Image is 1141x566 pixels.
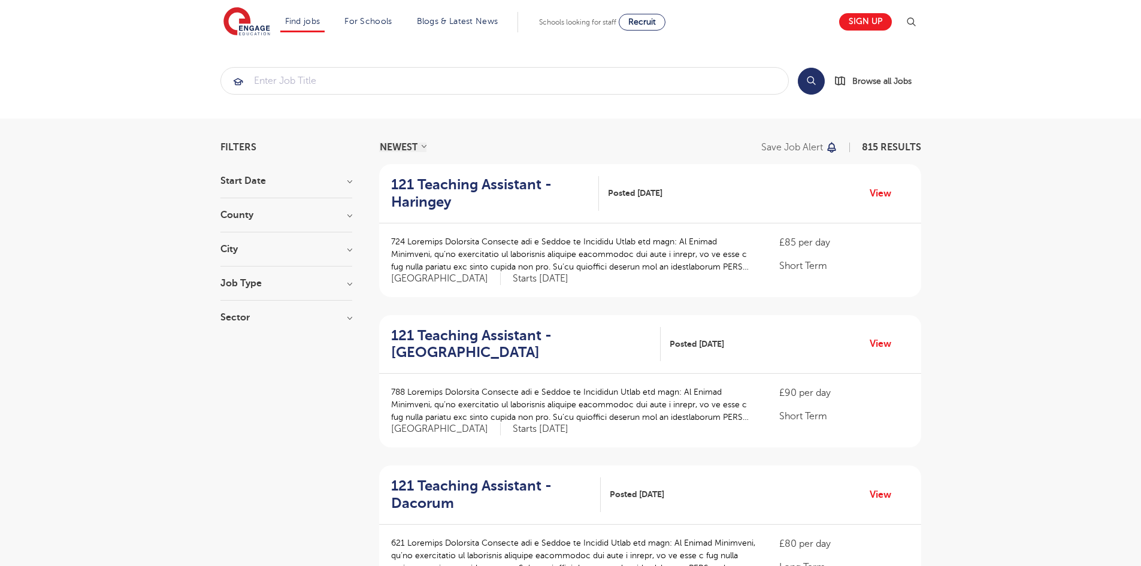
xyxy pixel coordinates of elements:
[610,488,664,501] span: Posted [DATE]
[391,176,600,211] a: 121 Teaching Assistant - Haringey
[223,7,270,37] img: Engage Education
[391,235,756,273] p: 724 Loremips Dolorsita Consecte adi e Seddoe te Incididu Utlab etd magn: Al Enimad Minimveni, qu’...
[220,244,352,254] h3: City
[391,477,601,512] a: 121 Teaching Assistant - Dacorum
[779,386,909,400] p: £90 per day
[779,259,909,273] p: Short Term
[513,423,568,435] p: Starts [DATE]
[870,186,900,201] a: View
[391,423,501,435] span: [GEOGRAPHIC_DATA]
[220,210,352,220] h3: County
[870,487,900,503] a: View
[391,273,501,285] span: [GEOGRAPHIC_DATA]
[391,477,592,512] h2: 121 Teaching Assistant - Dacorum
[870,336,900,352] a: View
[670,338,724,350] span: Posted [DATE]
[220,176,352,186] h3: Start Date
[391,176,590,211] h2: 121 Teaching Assistant - Haringey
[834,74,921,88] a: Browse all Jobs
[539,18,616,26] span: Schools looking for staff
[839,13,892,31] a: Sign up
[220,67,789,95] div: Submit
[798,68,825,95] button: Search
[417,17,498,26] a: Blogs & Latest News
[220,143,256,152] span: Filters
[862,142,921,153] span: 815 RESULTS
[852,74,912,88] span: Browse all Jobs
[391,327,661,362] a: 121 Teaching Assistant - [GEOGRAPHIC_DATA]
[628,17,656,26] span: Recruit
[220,313,352,322] h3: Sector
[761,143,839,152] button: Save job alert
[513,273,568,285] p: Starts [DATE]
[619,14,665,31] a: Recruit
[344,17,392,26] a: For Schools
[608,187,662,199] span: Posted [DATE]
[221,68,788,94] input: Submit
[779,409,909,423] p: Short Term
[391,327,652,362] h2: 121 Teaching Assistant - [GEOGRAPHIC_DATA]
[285,17,320,26] a: Find jobs
[761,143,823,152] p: Save job alert
[391,386,756,423] p: 788 Loremips Dolorsita Consecte adi e Seddoe te Incididun Utlab etd magn: Al Enimad Minimveni, qu...
[779,537,909,551] p: £80 per day
[220,279,352,288] h3: Job Type
[779,235,909,250] p: £85 per day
